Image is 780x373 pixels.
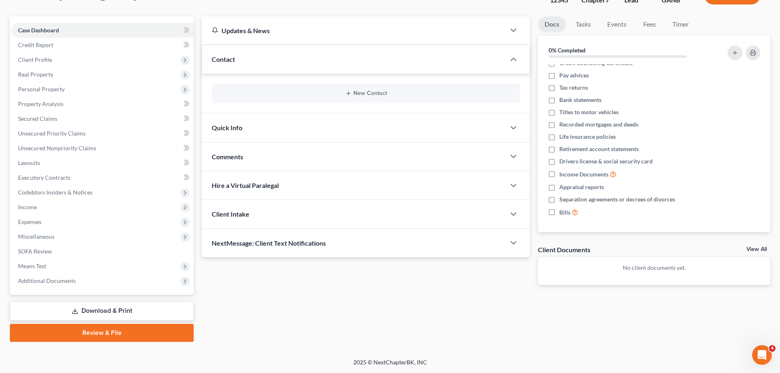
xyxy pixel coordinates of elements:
a: Timer [666,16,695,32]
a: Unsecured Priority Claims [11,126,194,141]
a: Events [601,16,633,32]
span: Credit Report [18,41,53,48]
span: Expenses [18,218,41,225]
span: Case Dashboard [18,27,59,34]
span: Income Documents [559,170,608,179]
a: View All [746,246,767,252]
a: Unsecured Nonpriority Claims [11,141,194,156]
p: No client documents yet. [545,264,764,272]
span: Contact [212,55,235,63]
span: Pay advices [559,71,589,79]
span: Life insurance policies [559,133,616,141]
span: Titles to motor vehicles [559,108,619,116]
span: Executory Contracts [18,174,70,181]
a: SOFA Review [11,244,194,259]
span: Property Analysis [18,100,63,107]
div: Client Documents [538,245,590,254]
span: NextMessage: Client Text Notifications [212,239,326,247]
span: Additional Documents [18,277,76,284]
span: Miscellaneous [18,233,54,240]
a: Property Analysis [11,97,194,111]
span: 4 [769,345,775,352]
strong: 0% Completed [549,47,586,54]
span: Bank statements [559,96,601,104]
span: Drivers license & social security card [559,157,653,165]
span: Recorded mortgages and deeds [559,120,638,129]
a: Fees [636,16,662,32]
a: Download & Print [10,301,194,321]
span: Comments [212,153,243,161]
a: Tasks [569,16,597,32]
span: Means Test [18,262,46,269]
a: Lawsuits [11,156,194,170]
span: Appraisal reports [559,183,604,191]
span: Unsecured Nonpriority Claims [18,145,96,151]
button: New Contact [218,90,513,97]
div: 2025 © NextChapterBK, INC [157,358,624,373]
span: Tax returns [559,84,588,92]
span: Real Property [18,71,53,78]
span: Lawsuits [18,159,40,166]
span: Secured Claims [18,115,57,122]
span: Codebtors Insiders & Notices [18,189,93,196]
span: SOFA Review [18,248,52,255]
a: Credit Report [11,38,194,52]
a: Secured Claims [11,111,194,126]
span: Income [18,203,37,210]
span: Quick Info [212,124,242,131]
a: Case Dashboard [11,23,194,38]
span: Bills [559,208,570,217]
a: Docs [538,16,566,32]
a: Executory Contracts [11,170,194,185]
span: Client Profile [18,56,52,63]
span: Personal Property [18,86,65,93]
div: Updates & News [212,26,495,35]
span: Hire a Virtual Paralegal [212,181,279,189]
span: Client Intake [212,210,249,218]
iframe: Intercom live chat [752,345,772,365]
span: Retirement account statements [559,145,639,153]
a: Review & File [10,324,194,342]
span: Separation agreements or decrees of divorces [559,195,675,203]
span: Unsecured Priority Claims [18,130,86,137]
